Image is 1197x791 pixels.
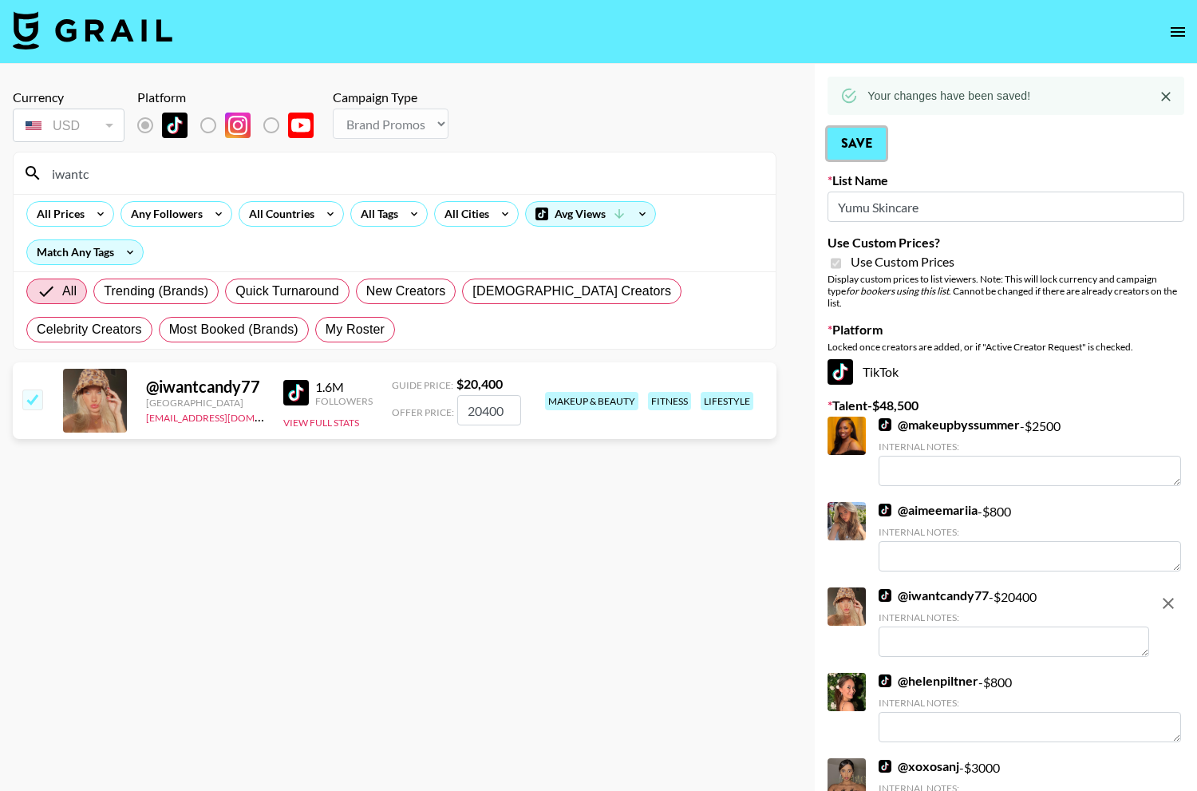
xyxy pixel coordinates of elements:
button: remove [1152,587,1184,619]
input: 20,400 [457,395,521,425]
span: New Creators [366,282,446,301]
div: Currency is locked to USD [13,105,124,145]
img: TikTok [879,504,891,516]
label: Use Custom Prices? [828,235,1184,251]
div: List locked to TikTok. [137,109,326,142]
span: [DEMOGRAPHIC_DATA] Creators [472,282,671,301]
span: My Roster [326,320,385,339]
input: Search by User Name [42,160,766,186]
a: [EMAIL_ADDRESS][DOMAIN_NAME] [146,409,306,424]
img: TikTok [283,380,309,405]
em: for bookers using this list [846,285,949,297]
img: TikTok [879,760,891,773]
div: Campaign Type [333,89,448,105]
a: @makeupbyssummer [879,417,1020,433]
span: Trending (Brands) [104,282,208,301]
button: View Full Stats [283,417,359,429]
a: @helenpiltner [879,673,978,689]
div: All Countries [239,202,318,226]
div: Locked once creators are added, or if "Active Creator Request" is checked. [828,341,1184,353]
div: Followers [315,395,373,407]
img: TikTok [879,418,891,431]
img: Instagram [225,113,251,138]
img: TikTok [162,113,188,138]
button: Close [1154,85,1178,109]
div: Internal Notes: [879,526,1181,538]
img: TikTok [879,589,891,602]
div: - $ 2500 [879,417,1181,486]
a: @xoxosanj [879,758,959,774]
div: - $ 800 [879,673,1181,742]
div: [GEOGRAPHIC_DATA] [146,397,264,409]
strong: $ 20,400 [456,376,503,391]
img: YouTube [288,113,314,138]
div: USD [16,112,121,140]
button: open drawer [1162,16,1194,48]
div: Any Followers [121,202,206,226]
div: Your changes have been saved! [867,81,1030,110]
div: Internal Notes: [879,697,1181,709]
div: fitness [648,392,691,410]
label: Platform [828,322,1184,338]
div: All Tags [351,202,401,226]
div: Avg Views [526,202,655,226]
span: Quick Turnaround [235,282,339,301]
div: - $ 20400 [879,587,1149,657]
div: All Prices [27,202,88,226]
span: Use Custom Prices [851,254,954,270]
div: @ iwantcandy77 [146,377,264,397]
button: Save [828,128,886,160]
a: @aimeemariia [879,502,978,518]
div: Internal Notes: [879,441,1181,453]
span: Most Booked (Brands) [169,320,298,339]
span: Guide Price: [392,379,453,391]
div: lifestyle [701,392,753,410]
label: Talent - $ 48,500 [828,397,1184,413]
img: TikTok [828,359,853,385]
div: 1.6M [315,379,373,395]
img: Grail Talent [13,11,172,49]
div: Currency [13,89,124,105]
div: makeup & beauty [545,392,638,410]
span: Offer Price: [392,406,454,418]
a: @iwantcandy77 [879,587,989,603]
div: Internal Notes: [879,611,1149,623]
div: All Cities [435,202,492,226]
label: List Name [828,172,1184,188]
span: Celebrity Creators [37,320,142,339]
div: - $ 800 [879,502,1181,571]
div: Match Any Tags [27,240,143,264]
img: TikTok [879,674,891,687]
div: TikTok [828,359,1184,385]
div: Platform [137,89,326,105]
span: All [62,282,77,301]
div: Display custom prices to list viewers. Note: This will lock currency and campaign type . Cannot b... [828,273,1184,309]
